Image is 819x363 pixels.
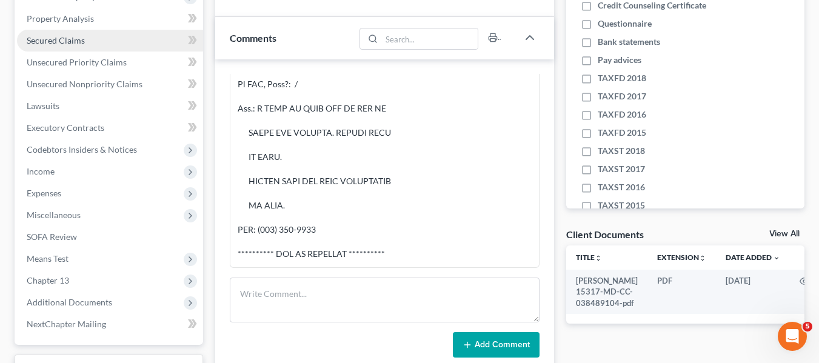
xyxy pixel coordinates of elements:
[27,319,106,329] span: NextChapter Mailing
[27,57,127,67] span: Unsecured Priority Claims
[598,145,645,157] span: TAXST 2018
[716,270,790,314] td: [DATE]
[27,297,112,307] span: Additional Documents
[598,163,645,175] span: TAXST 2017
[647,270,716,314] td: PDF
[566,270,647,314] td: [PERSON_NAME] 15317-MD-CC-038489104-pdf
[657,253,706,262] a: Extensionunfold_more
[27,35,85,45] span: Secured Claims
[598,90,646,102] span: TAXFD 2017
[17,226,203,248] a: SOFA Review
[27,79,142,89] span: Unsecured Nonpriority Claims
[27,144,137,155] span: Codebtors Insiders & Notices
[17,95,203,117] a: Lawsuits
[17,313,203,335] a: NextChapter Mailing
[230,32,276,44] span: Comments
[453,332,540,358] button: Add Comment
[598,18,652,30] span: Questionnaire
[27,231,77,242] span: SOFA Review
[27,101,59,111] span: Lawsuits
[576,253,602,262] a: Titleunfold_more
[27,275,69,285] span: Chapter 13
[598,54,641,66] span: Pay advices
[27,166,55,176] span: Income
[595,255,602,262] i: unfold_more
[598,36,660,48] span: Bank statements
[566,228,644,241] div: Client Documents
[27,122,104,133] span: Executory Contracts
[773,255,780,262] i: expand_more
[598,72,646,84] span: TAXFD 2018
[598,108,646,121] span: TAXFD 2016
[699,255,706,262] i: unfold_more
[17,30,203,52] a: Secured Claims
[769,230,800,238] a: View All
[726,253,780,262] a: Date Added expand_more
[17,73,203,95] a: Unsecured Nonpriority Claims
[17,52,203,73] a: Unsecured Priority Claims
[27,253,69,264] span: Means Test
[27,13,94,24] span: Property Analysis
[778,322,807,351] iframe: Intercom live chat
[598,181,645,193] span: TAXST 2016
[598,199,645,211] span: TAXST 2015
[27,188,61,198] span: Expenses
[27,210,81,220] span: Miscellaneous
[381,28,478,49] input: Search...
[17,117,203,139] a: Executory Contracts
[598,127,646,139] span: TAXFD 2015
[17,8,203,30] a: Property Analysis
[803,322,812,331] span: 5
